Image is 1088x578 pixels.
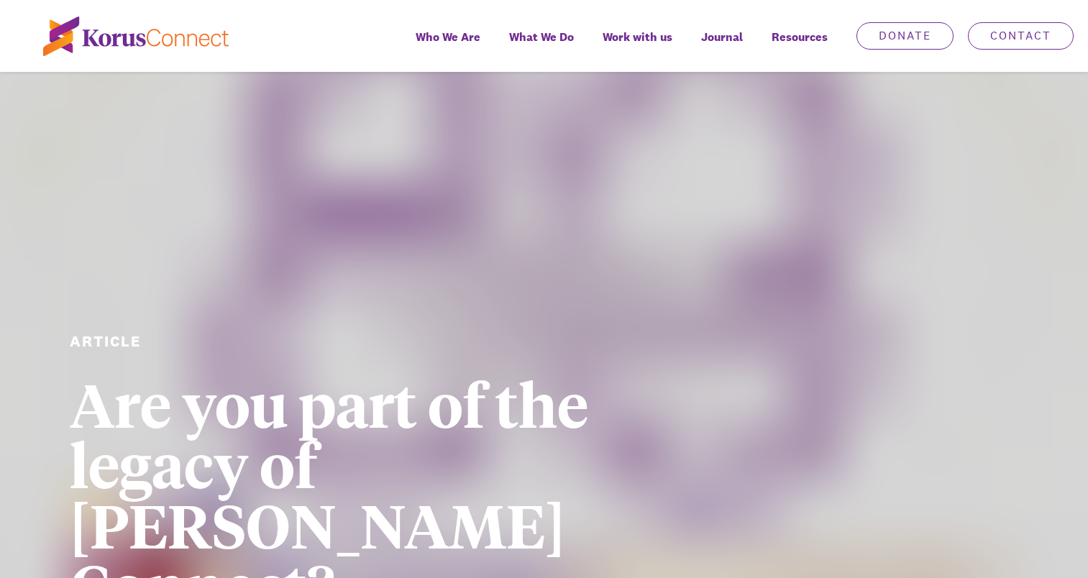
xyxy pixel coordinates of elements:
span: Journal [701,27,743,47]
a: Who We Are [401,20,495,72]
span: What We Do [509,27,574,47]
a: Donate [856,22,954,50]
a: Work with us [588,20,687,72]
a: Journal [687,20,757,72]
span: Who We Are [416,27,480,47]
span: Work with us [603,27,672,47]
a: What We Do [495,20,588,72]
div: Resources [757,20,842,72]
a: Contact [968,22,1074,50]
img: korus-connect%2Fc5177985-88d5-491d-9cd7-4a1febad1357_logo.svg [43,17,229,56]
div: Article [70,331,291,352]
